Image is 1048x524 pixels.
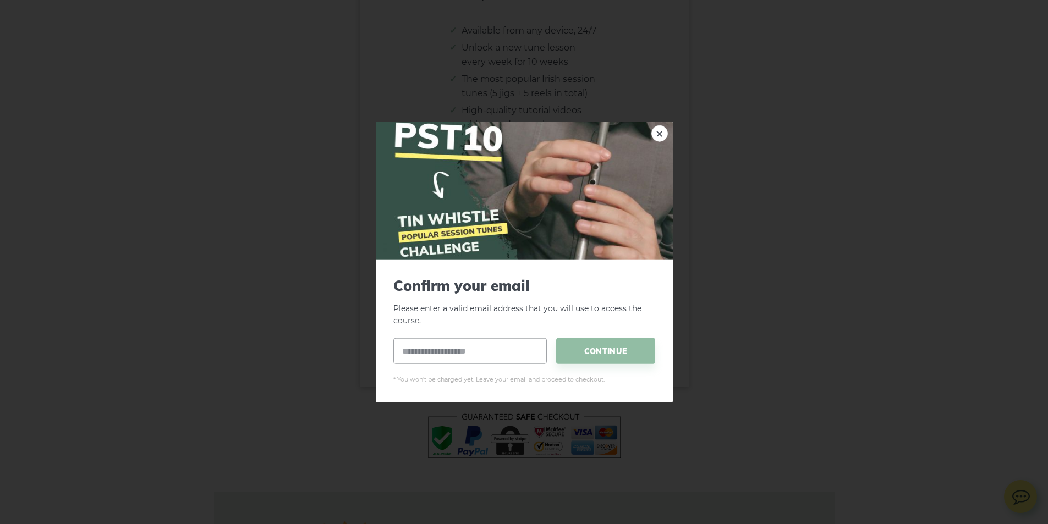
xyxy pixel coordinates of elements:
[556,338,655,364] span: CONTINUE
[651,125,668,141] a: ×
[376,122,673,259] img: Tin Whistle Improver Course
[393,277,655,327] p: Please enter a valid email address that you will use to access the course.
[393,277,655,294] span: Confirm your email
[393,375,655,385] span: * You won't be charged yet. Leave your email and proceed to checkout.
